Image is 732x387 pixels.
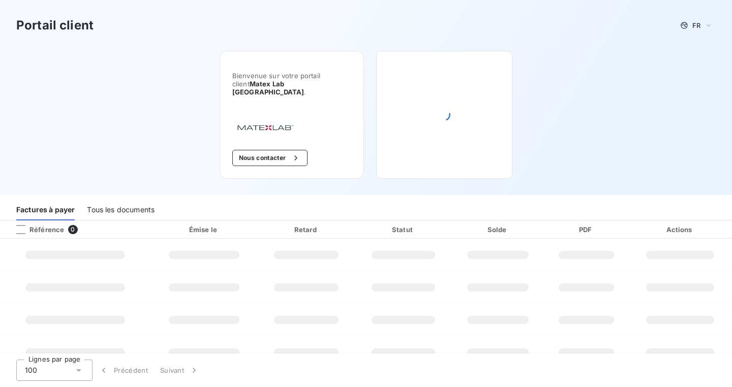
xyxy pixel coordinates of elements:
[692,21,700,29] span: FR
[68,225,77,234] span: 0
[25,365,37,375] span: 100
[232,80,304,96] span: Matex Lab [GEOGRAPHIC_DATA]
[154,360,205,381] button: Suivant
[16,199,75,220] div: Factures à payer
[232,120,297,134] img: Company logo
[630,224,730,235] div: Actions
[453,224,543,235] div: Solde
[357,224,449,235] div: Statut
[87,199,155,220] div: Tous les documents
[8,225,64,234] div: Référence
[232,150,308,166] button: Nous contacter
[546,224,626,235] div: PDF
[232,72,351,96] span: Bienvenue sur votre portail client .
[259,224,353,235] div: Retard
[93,360,154,381] button: Précédent
[152,224,255,235] div: Émise le
[16,16,94,35] h3: Portail client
